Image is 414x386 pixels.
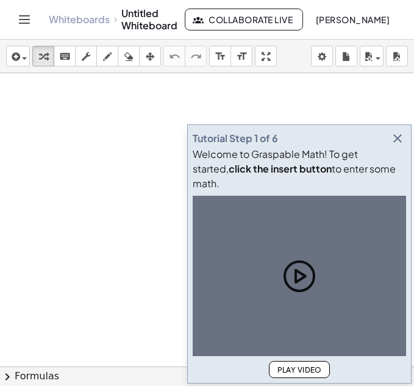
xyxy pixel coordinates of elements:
i: undo [169,49,180,64]
div: Welcome to Graspable Math! To get started, to enter some math. [193,147,406,191]
i: format_size [215,49,226,64]
i: keyboard [59,49,71,64]
b: click the insert button [229,162,332,175]
span: [PERSON_NAME] [315,14,390,25]
div: Tutorial Step 1 of 6 [193,131,278,146]
button: undo [163,46,185,66]
button: redo [185,46,207,66]
button: [PERSON_NAME] [305,9,399,30]
span: Play Video [277,365,322,374]
button: format_size [209,46,231,66]
button: Collaborate Live [185,9,303,30]
i: redo [190,49,202,64]
span: Collaborate Live [195,14,293,25]
button: Play Video [269,361,330,378]
button: Toggle navigation [15,10,34,29]
button: format_size [230,46,252,66]
a: Whiteboards [49,13,110,26]
button: keyboard [54,46,76,66]
i: format_size [236,49,248,64]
